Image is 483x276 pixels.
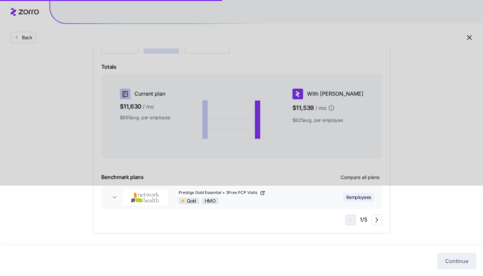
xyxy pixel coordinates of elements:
[179,190,322,196] a: Prestige Gold Essential + 3Free PCP Visits
[122,189,168,205] img: Network Health Plan
[179,190,259,196] span: Prestige Gold Essential + 3Free PCP Visits
[187,198,196,204] span: Gold
[346,194,371,201] span: 6 employees
[437,253,476,269] button: Continue
[445,257,468,265] span: Continue
[101,185,382,209] button: Network Health PlanPrestige Gold Essential + 3Free PCP VisitsGoldHMO6employees
[345,215,382,225] div: 1 / 5
[205,198,216,204] span: HMO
